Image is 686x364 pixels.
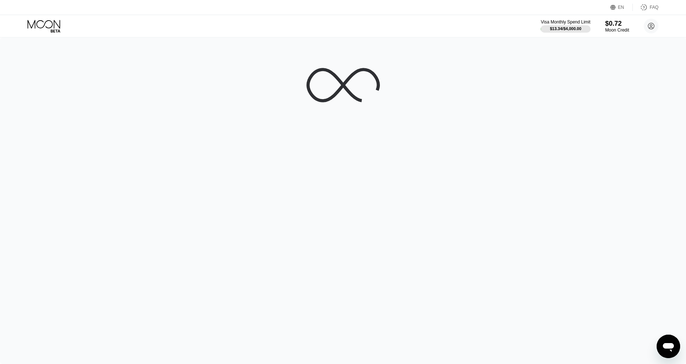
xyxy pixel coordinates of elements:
div: $0.72 [605,20,629,28]
div: $13.34 / $4,000.00 [550,26,581,31]
div: $0.72Moon Credit [605,20,629,33]
div: EN [610,4,633,11]
div: EN [618,5,624,10]
div: FAQ [650,5,658,10]
div: FAQ [633,4,658,11]
iframe: Mesajlaşma penceresini başlatma düğmesi [657,335,680,358]
div: Visa Monthly Spend Limit [541,19,590,25]
div: Moon Credit [605,28,629,33]
div: Visa Monthly Spend Limit$13.34/$4,000.00 [541,19,590,33]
